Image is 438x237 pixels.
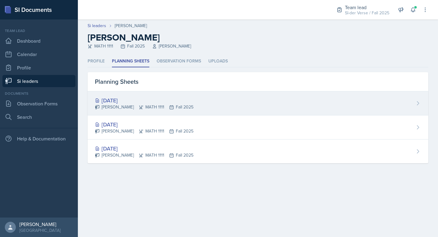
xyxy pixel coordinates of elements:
[2,91,75,96] div: Documents
[95,128,193,134] div: [PERSON_NAME] MATH 1111 Fall 2025
[112,55,149,67] li: Planning Sheets
[2,75,75,87] a: Si leaders
[19,227,61,233] div: [GEOGRAPHIC_DATA]
[88,115,428,140] a: [DATE] [PERSON_NAME]MATH 1111Fall 2025
[95,152,193,158] div: [PERSON_NAME] MATH 1111 Fall 2025
[95,144,193,153] div: [DATE]
[345,10,389,16] div: SI-der Verse / Fall 2025
[88,55,105,67] li: Profile
[2,97,75,110] a: Observation Forms
[2,111,75,123] a: Search
[157,55,201,67] li: Observation Forms
[2,62,75,74] a: Profile
[208,55,228,67] li: Uploads
[95,96,193,104] div: [DATE]
[115,23,147,29] div: [PERSON_NAME]
[88,91,428,115] a: [DATE] [PERSON_NAME]MATH 1111Fall 2025
[88,32,428,43] h2: [PERSON_NAME]
[2,48,75,60] a: Calendar
[95,120,193,129] div: [DATE]
[2,133,75,145] div: Help & Documentation
[19,221,61,227] div: [PERSON_NAME]
[95,104,193,110] div: [PERSON_NAME] MATH 1111 Fall 2025
[88,72,428,91] div: Planning Sheets
[345,4,389,11] div: Team lead
[2,35,75,47] a: Dashboard
[88,43,428,49] div: MATH 1111 Fall 2025 [PERSON_NAME]
[88,140,428,163] a: [DATE] [PERSON_NAME]MATH 1111Fall 2025
[88,23,106,29] a: Si leaders
[2,28,75,34] div: Team lead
